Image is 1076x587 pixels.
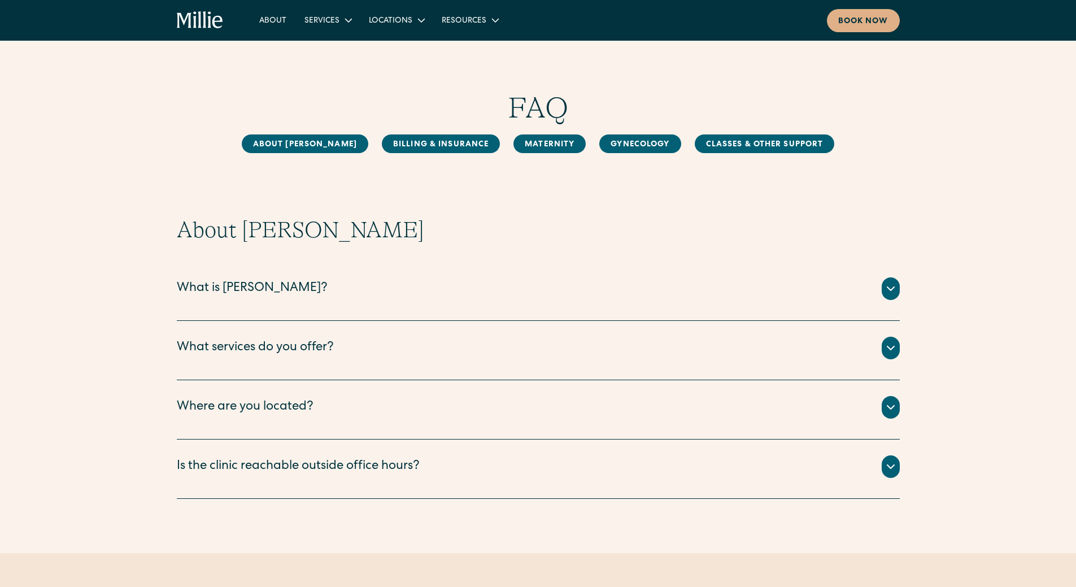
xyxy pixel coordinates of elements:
[177,458,420,476] div: Is the clinic reachable outside office hours?
[177,339,334,358] div: What services do you offer?
[360,11,433,29] div: Locations
[304,15,339,27] div: Services
[177,90,900,125] h1: FAQ
[177,216,900,244] h2: About [PERSON_NAME]
[695,134,835,153] a: Classes & Other Support
[382,134,500,153] a: Billing & Insurance
[242,134,368,153] a: About [PERSON_NAME]
[295,11,360,29] div: Services
[433,11,507,29] div: Resources
[827,9,900,32] a: Book now
[369,15,412,27] div: Locations
[599,134,681,153] a: Gynecology
[513,134,586,153] a: MAternity
[442,15,486,27] div: Resources
[177,11,224,29] a: home
[177,280,328,298] div: What is [PERSON_NAME]?
[838,16,888,28] div: Book now
[177,398,313,417] div: Where are you located?
[250,11,295,29] a: About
